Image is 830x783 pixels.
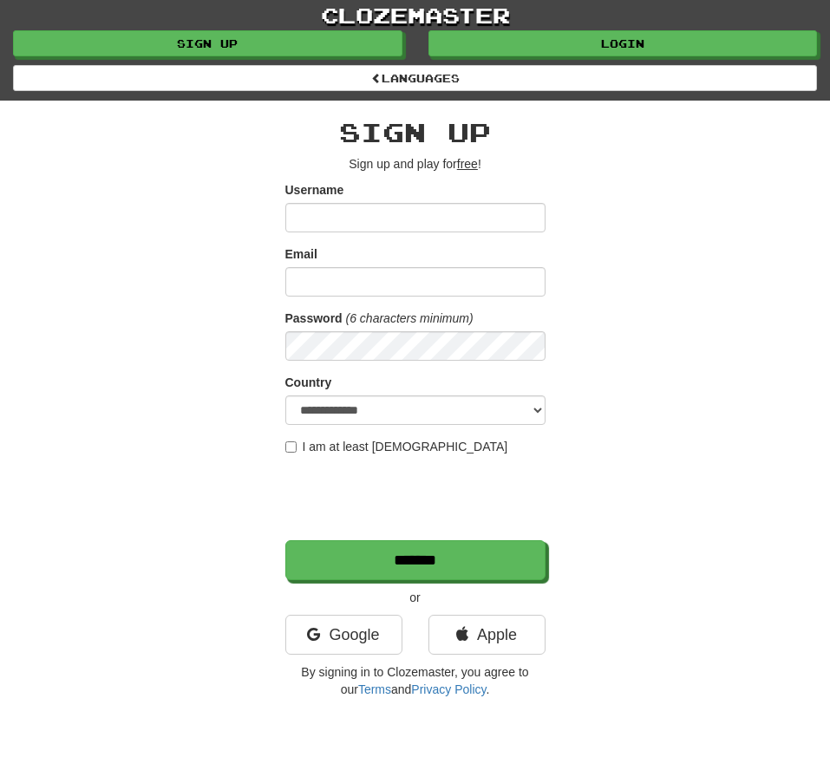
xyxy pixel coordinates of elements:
a: Google [285,615,402,655]
a: Apple [428,615,546,655]
label: Password [285,310,343,327]
h2: Sign up [285,118,546,147]
p: or [285,589,546,606]
em: (6 characters minimum) [346,311,474,325]
p: By signing in to Clozemaster, you agree to our and . [285,663,546,698]
label: I am at least [DEMOGRAPHIC_DATA] [285,438,508,455]
label: Country [285,374,332,391]
a: Languages [13,65,817,91]
iframe: reCAPTCHA [285,464,549,532]
input: I am at least [DEMOGRAPHIC_DATA] [285,441,297,453]
a: Sign up [13,30,402,56]
a: Privacy Policy [411,682,486,696]
p: Sign up and play for ! [285,155,546,173]
a: Login [428,30,818,56]
label: Email [285,245,317,263]
u: free [457,157,478,171]
label: Username [285,181,344,199]
a: Terms [358,682,391,696]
